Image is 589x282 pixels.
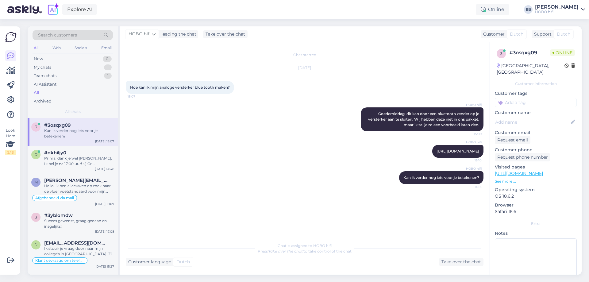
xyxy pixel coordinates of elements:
img: Askly Logo [5,31,17,43]
span: #3osqxg09 [44,122,71,128]
span: Goedemiddag, dit kan door een bluetooth zender op je versterker aan te sluiten. Wij hebben deze n... [368,111,480,127]
span: Chat is assigned to HOBO hifi [278,243,332,248]
div: Ik stuuir je vraag door naar mijn collega's in [GEOGRAPHIC_DATA]. Zij komen er bij je op terug. [44,246,114,257]
span: #3yblomdw [44,213,73,218]
div: Online [476,4,509,15]
span: Hoe kan ik mijn analoge versterker blue tooth maken? [130,85,230,90]
div: Take over the chat [439,258,483,266]
span: HOBO hifi [459,102,482,107]
div: Take over the chat [203,30,248,38]
span: M [34,180,38,184]
div: Team chats [34,73,56,79]
p: Customer email [495,129,577,136]
p: Operating system [495,187,577,193]
span: All chats [65,109,81,114]
span: 15:09 [459,132,482,136]
div: [GEOGRAPHIC_DATA], [GEOGRAPHIC_DATA] [497,63,564,75]
input: Add name [495,119,570,126]
p: Safari 18.6 [495,208,577,215]
span: Online [550,49,575,56]
span: 3 [500,51,502,56]
div: Extra [495,221,577,226]
div: Request email [495,136,530,144]
div: 1 [104,64,112,71]
img: explore-ai [47,3,60,16]
input: Add a tag [495,98,577,107]
div: AI Assistant [34,81,56,87]
div: [PERSON_NAME] [535,5,579,10]
div: Customer language [126,259,171,265]
div: Archived [34,98,52,104]
div: Email [100,44,113,52]
span: Kan ik verder nog iets voor je betekenen? [403,175,479,180]
div: 2 / 3 [5,150,16,155]
a: [PERSON_NAME]HOBO hifi [535,5,585,14]
div: Prima, dank je wel [PERSON_NAME]. Ik bel je na 17:00 uur! :-) Gr. [PERSON_NAME] [44,156,114,167]
span: 3 [35,215,37,219]
div: Request phone number [495,153,550,161]
p: Customer name [495,110,577,116]
span: draganristic@live.com [44,240,108,246]
span: Dutch [557,31,570,37]
div: Succes gewenst, graag gedaan en insgelijks! [44,218,114,229]
span: 15:14 [459,184,482,189]
a: [URL][DOMAIN_NAME] [495,171,543,176]
div: [DATE] 14:48 [95,167,114,171]
div: Customer [481,31,505,37]
span: Klant gevraagd om telefoonnummer [35,259,84,262]
p: Browser [495,202,577,208]
div: [DATE] 15:07 [95,139,114,144]
span: HOBO hifi [459,166,482,171]
div: # 3osqxg09 [510,49,550,56]
div: HOBO hifi [535,10,579,14]
div: Customer information [495,81,577,87]
div: Chat started [126,52,483,58]
span: Press to take control of the chat [258,249,352,253]
div: Hallo, ik ben al eeuwen op zoek naar de vloer voetstandaard voor mijn Loewe individual 46 3D, maa... [44,183,114,194]
span: HOBO hifi [459,140,482,145]
span: 15:10 [459,158,482,163]
span: Afgehandeld via mail [35,196,74,200]
div: All [33,44,40,52]
div: New [34,56,43,62]
div: Support [532,31,552,37]
span: Marie.frdrs@outlook.com [44,178,108,183]
div: [DATE] [126,65,483,71]
div: Socials [73,44,88,52]
div: leading the chat [159,31,196,37]
p: Customer tags [495,90,577,97]
i: 'Take over the chat' [268,249,303,253]
div: Kan ik verder nog iets voor je betekenen? [44,128,114,139]
span: d [34,152,37,157]
a: [URL][DOMAIN_NAME] [437,149,479,153]
span: HOBO hifi [129,31,151,37]
div: All [34,90,39,96]
div: My chats [34,64,51,71]
a: Explore AI [62,4,97,15]
div: 0 [103,56,112,62]
span: Dutch [510,31,523,37]
p: Notes [495,230,577,237]
p: Customer phone [495,147,577,153]
span: d [34,242,37,247]
span: 3 [35,125,37,129]
span: Search customers [38,32,77,38]
span: 15:07 [128,94,151,99]
div: [DATE] 17:08 [95,229,114,234]
span: #dkhiljy0 [44,150,66,156]
p: Visited pages [495,164,577,170]
span: Dutch [176,259,190,265]
div: EB [524,5,533,14]
div: [DATE] 18:09 [95,202,114,206]
div: 1 [104,73,112,79]
p: See more ... [495,179,577,184]
p: OS 18.6.2 [495,193,577,199]
div: [DATE] 15:27 [95,264,114,269]
div: Web [51,44,62,52]
div: Look Here [5,128,16,155]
